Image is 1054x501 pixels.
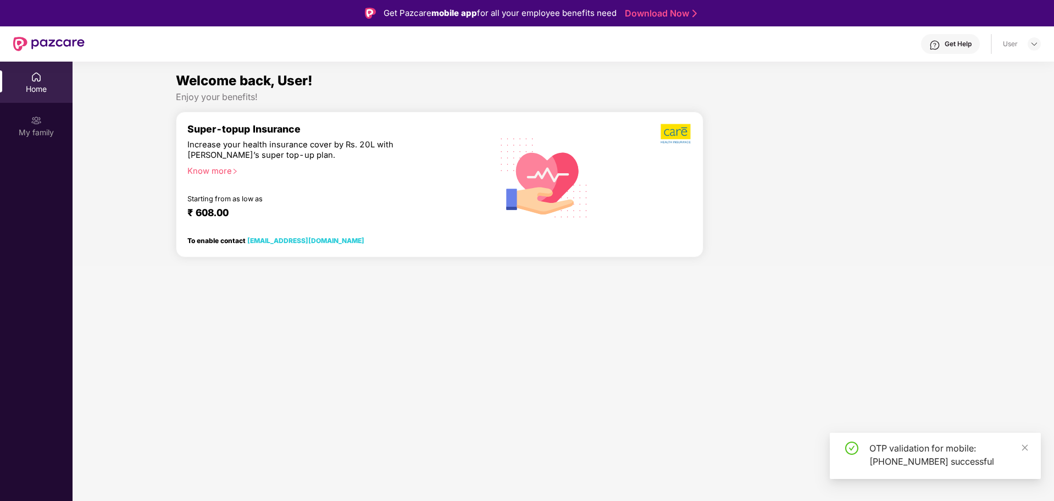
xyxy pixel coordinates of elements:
[247,236,364,245] a: [EMAIL_ADDRESS][DOMAIN_NAME]
[1021,444,1029,452] span: close
[13,37,85,51] img: New Pazcare Logo
[176,91,951,103] div: Enjoy your benefits!
[929,40,940,51] img: svg+xml;base64,PHN2ZyBpZD0iSGVscC0zMngzMiIgeG1sbnM9Imh0dHA6Ly93d3cudzMub3JnLzIwMDAvc3ZnIiB3aWR0aD...
[232,168,238,174] span: right
[661,123,692,144] img: b5dec4f62d2307b9de63beb79f102df3.png
[945,40,972,48] div: Get Help
[845,442,858,455] span: check-circle
[365,8,376,19] img: Logo
[431,8,477,18] strong: mobile app
[187,123,482,135] div: Super-topup Insurance
[869,442,1028,468] div: OTP validation for mobile: [PHONE_NUMBER] successful
[187,236,364,244] div: To enable contact
[31,71,42,82] img: svg+xml;base64,PHN2ZyBpZD0iSG9tZSIgeG1sbnM9Imh0dHA6Ly93d3cudzMub3JnLzIwMDAvc3ZnIiB3aWR0aD0iMjAiIG...
[1003,40,1018,48] div: User
[492,124,597,230] img: svg+xml;base64,PHN2ZyB4bWxucz0iaHR0cDovL3d3dy53My5vcmcvMjAwMC9zdmciIHhtbG5zOnhsaW5rPSJodHRwOi8vd3...
[31,115,42,126] img: svg+xml;base64,PHN2ZyB3aWR0aD0iMjAiIGhlaWdodD0iMjAiIHZpZXdCb3g9IjAgMCAyMCAyMCIgZmlsbD0ibm9uZSIgeG...
[187,195,435,202] div: Starting from as low as
[187,207,471,220] div: ₹ 608.00
[187,140,434,161] div: Increase your health insurance cover by Rs. 20L with [PERSON_NAME]’s super top-up plan.
[176,73,313,89] span: Welcome back, User!
[625,8,694,19] a: Download Now
[1030,40,1039,48] img: svg+xml;base64,PHN2ZyBpZD0iRHJvcGRvd24tMzJ4MzIiIHhtbG5zPSJodHRwOi8vd3d3LnczLm9yZy8yMDAwL3N2ZyIgd2...
[692,8,697,19] img: Stroke
[187,166,475,174] div: Know more
[384,7,617,20] div: Get Pazcare for all your employee benefits need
